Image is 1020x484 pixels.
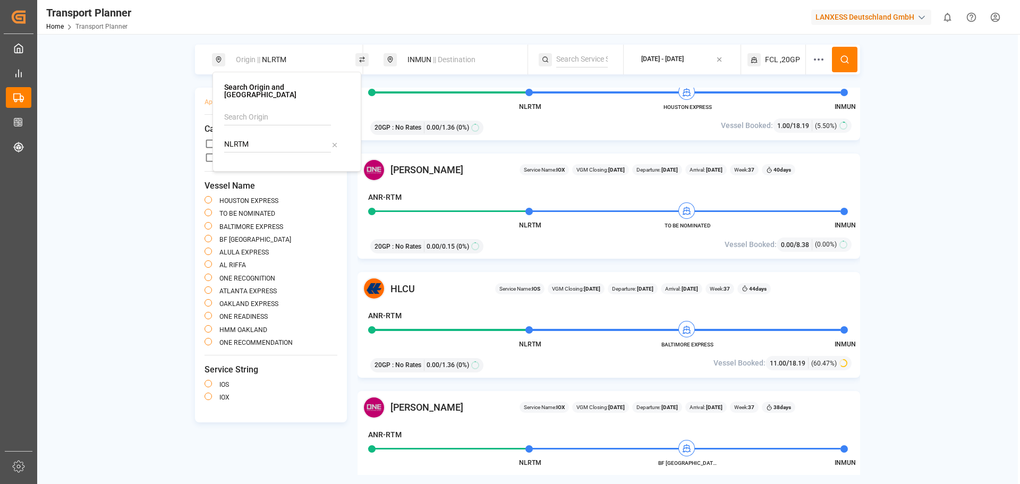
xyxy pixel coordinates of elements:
[427,360,455,370] span: 0.00 / 1.36
[658,103,717,111] span: HOUSTON EXPRESS
[835,222,856,229] span: INMUN
[770,360,786,367] span: 11.00
[556,404,565,410] b: IOX
[658,222,717,230] span: TO BE NOMINATED
[835,459,856,466] span: INMUN
[777,120,812,131] div: /
[936,5,959,29] button: show 0 new notifications
[224,137,331,152] input: Search POL
[734,403,754,411] span: Week:
[375,242,390,251] span: 20GP
[375,360,390,370] span: 20GP
[433,55,475,64] span: || Destination
[724,286,730,292] b: 37
[392,242,421,251] span: : No Rates
[219,224,283,230] label: BALTIMORE EXPRESS
[368,429,402,440] h4: ANR-RTM
[519,103,541,111] span: NLRTM
[392,123,421,132] span: : No Rates
[375,123,390,132] span: 20GP
[713,358,766,369] span: Vessel Booked:
[959,5,983,29] button: Help Center
[608,404,625,410] b: [DATE]
[219,381,229,388] label: IOS
[636,286,653,292] b: [DATE]
[524,166,565,174] span: Service Name:
[630,49,734,70] button: [DATE] - [DATE]
[219,394,229,401] label: IOX
[749,286,767,292] b: 44 days
[224,109,331,125] input: Search Origin
[519,222,541,229] span: NLRTM
[789,360,805,367] span: 18.19
[552,285,600,293] span: VGM Closing:
[811,10,931,25] div: LANXESS Deutschland GmbH
[636,403,678,411] span: Departure:
[219,236,291,243] label: BF [GEOGRAPHIC_DATA]
[793,122,809,130] span: 18.19
[612,285,653,293] span: Departure:
[710,285,730,293] span: Week:
[390,400,463,414] span: [PERSON_NAME]
[368,192,402,203] h4: ANR-RTM
[427,123,455,132] span: 0.00 / 1.36
[835,341,856,348] span: INMUN
[765,54,778,65] span: FCL
[46,23,64,30] a: Home
[725,239,777,250] span: Vessel Booked:
[205,363,337,376] span: Service String
[665,285,698,293] span: Arrival:
[815,240,837,249] span: (0.00%)
[721,120,773,131] span: Vessel Booked:
[780,54,800,65] span: ,20GP
[46,5,131,21] div: Transport Planner
[427,242,455,251] span: 0.00 / 0.15
[658,341,717,349] span: BALTIMORE EXPRESS
[660,404,678,410] b: [DATE]
[576,166,625,174] span: VGM Closing:
[815,121,837,131] span: (5.50%)
[390,163,463,177] span: [PERSON_NAME]
[219,198,278,204] label: HOUSTON EXPRESS
[456,123,469,132] span: (0%)
[641,55,684,64] div: [DATE] - [DATE]
[519,459,541,466] span: NLRTM
[401,50,516,70] div: INMUN
[811,359,837,368] span: (60.47%)
[219,327,267,333] label: HMM OAKLAND
[556,52,608,67] input: Search Service String
[392,360,421,370] span: : No Rates
[636,166,678,174] span: Departure:
[811,7,936,27] button: LANXESS Deutschland GmbH
[224,83,350,98] h4: Search Origin and [GEOGRAPHIC_DATA]
[219,313,268,320] label: ONE READINESS
[773,167,791,173] b: 40 days
[368,310,402,321] h4: ANR-RTM
[556,167,565,173] b: IOX
[519,341,541,348] span: NLRTM
[219,275,275,282] label: ONE RECOGNITION
[660,167,678,173] b: [DATE]
[532,286,540,292] b: IOS
[705,167,722,173] b: [DATE]
[390,282,415,296] span: HLCU
[219,249,269,256] label: ALULA EXPRESS
[456,360,469,370] span: (0%)
[748,167,754,173] b: 37
[796,241,809,249] span: 8.38
[219,301,278,307] label: OAKLAND EXPRESS
[584,286,600,292] b: [DATE]
[773,404,791,410] b: 38 days
[219,262,246,268] label: AL RIFFA
[690,403,722,411] span: Arrival:
[748,404,754,410] b: 37
[681,286,698,292] b: [DATE]
[524,403,565,411] span: Service Name:
[456,242,469,251] span: (0%)
[781,241,794,249] span: 0.00
[363,396,385,419] img: Carrier
[658,459,717,467] span: BF [GEOGRAPHIC_DATA]
[205,123,337,135] span: Carrier SCAC
[608,167,625,173] b: [DATE]
[363,159,385,181] img: Carrier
